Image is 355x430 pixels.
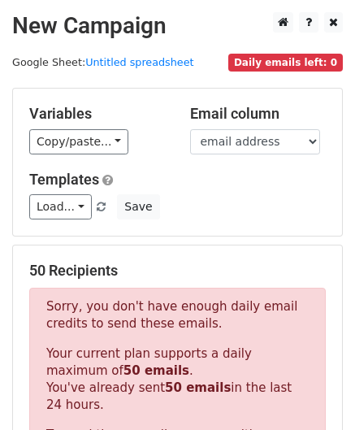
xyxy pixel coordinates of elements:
a: Templates [29,171,99,188]
span: Daily emails left: 0 [228,54,343,72]
a: Daily emails left: 0 [228,56,343,68]
a: Untitled spreadsheet [85,56,193,68]
p: Your current plan supports a daily maximum of . You've already sent in the last 24 hours. [46,345,309,414]
a: Copy/paste... [29,129,128,154]
a: Load... [29,194,92,219]
iframe: Chat Widget [274,352,355,430]
h5: Variables [29,105,166,123]
h5: 50 Recipients [29,262,326,280]
strong: 50 emails [123,363,189,378]
strong: 50 emails [165,380,231,395]
h5: Email column [190,105,327,123]
button: Save [117,194,159,219]
p: Sorry, you don't have enough daily email credits to send these emails. [46,298,309,332]
h2: New Campaign [12,12,343,40]
small: Google Sheet: [12,56,194,68]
